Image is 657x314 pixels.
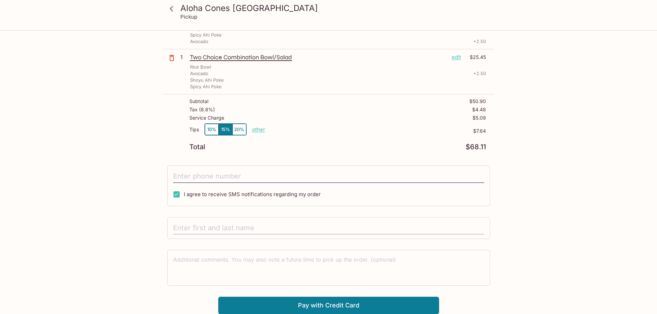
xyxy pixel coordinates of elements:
p: $25.45 [465,53,486,61]
input: Enter phone number [173,170,484,183]
p: Avocado [190,38,208,45]
p: Rice Bowl [190,64,211,70]
input: Enter first and last name [173,222,484,235]
p: $50.90 [469,99,486,104]
button: Pay with Credit Card [218,297,439,314]
button: other [252,126,265,133]
p: + 2.50 [473,70,486,77]
p: $5.09 [472,115,486,121]
button: 15% [219,124,232,135]
p: 1 [180,53,187,61]
p: + 2.50 [473,38,486,45]
span: I agree to receive SMS notifications regarding my order [184,191,321,197]
p: $4.48 [472,107,486,112]
p: Spicy Ahi Poke [190,32,222,38]
p: Spicy Ahi Poke [190,83,222,90]
p: $68.11 [466,144,486,150]
h3: Aloha Cones [GEOGRAPHIC_DATA] [180,3,489,13]
button: 10% [205,124,219,135]
p: Service Charge [189,115,224,121]
p: Total [189,144,205,150]
p: Avocado [190,70,208,77]
p: Tax ( 8.8% ) [189,107,215,112]
p: Two Choice Combination Bowl/Salad [190,53,446,61]
p: edit [452,53,461,61]
p: Shoyu Ahi Poke [190,77,224,83]
p: $7.64 [265,128,486,134]
p: Tips [189,127,199,132]
p: Pickup [180,13,197,20]
p: Subtotal [189,99,208,104]
button: 20% [232,124,246,135]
